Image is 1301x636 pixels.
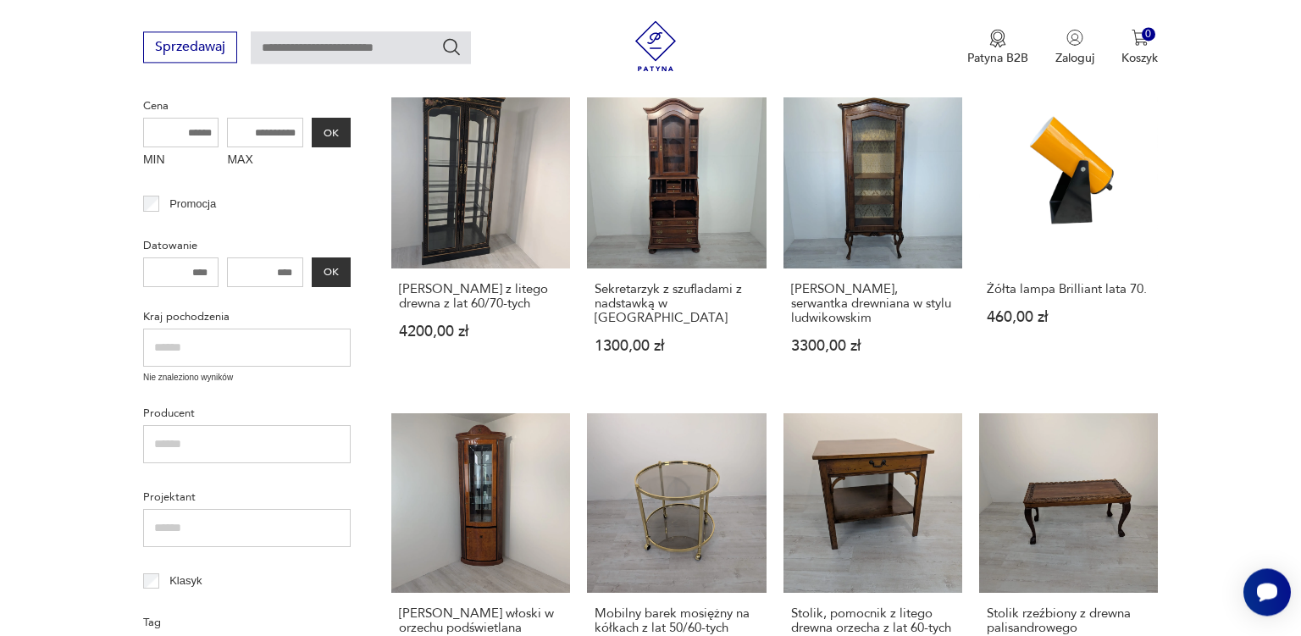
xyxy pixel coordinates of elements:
button: OK [312,257,351,287]
p: Koszyk [1121,50,1158,66]
h3: [PERSON_NAME], serwantka drewniana w stylu ludwikowskim [791,282,955,325]
img: Ikonka użytkownika [1066,29,1083,46]
p: 460,00 zł [987,310,1150,324]
p: Klasyk [169,572,202,590]
iframe: Smartsupp widget button [1243,568,1291,616]
img: Patyna - sklep z meblami i dekoracjami vintage [630,20,681,71]
p: Projektant [143,488,351,506]
label: MIN [143,147,219,174]
img: Ikona medalu [989,29,1006,47]
button: Zaloguj [1055,29,1094,66]
label: MAX [227,147,303,174]
a: Żółta lampa Brilliant lata 70.Żółta lampa Brilliant lata 70.460,00 zł [979,90,1158,386]
button: Sprzedawaj [143,31,237,63]
p: 4200,00 zł [399,324,562,339]
div: 0 [1142,27,1156,41]
button: 0Koszyk [1121,29,1158,66]
a: Sprzedawaj [143,42,237,54]
p: Patyna B2B [967,50,1028,66]
h3: Stolik, pomocnik z litego drewna orzecha z lat 60-tych [791,606,955,635]
p: 3300,00 zł [791,339,955,353]
p: Producent [143,404,351,423]
img: Ikona koszyka [1132,29,1149,46]
h3: [PERSON_NAME] z litego drewna z lat 60/70-tych [399,282,562,311]
a: Witryna, serwantka drewniana w stylu ludwikowskim[PERSON_NAME], serwantka drewniana w stylu ludwi... [783,90,962,386]
p: Cena [143,97,351,115]
h3: Sekretarzyk z szufladami z nadstawką w [GEOGRAPHIC_DATA] [595,282,758,325]
a: Sekretarzyk z szufladami z nadstawką w orzechuSekretarzyk z szufladami z nadstawką w [GEOGRAPHIC_... [587,90,766,386]
button: Szukaj [441,36,462,57]
button: OK [312,118,351,147]
a: Witryna azjatycka z litego drewna z lat 60/70-tych[PERSON_NAME] z litego drewna z lat 60/70-tych4... [391,90,570,386]
p: Zaloguj [1055,50,1094,66]
h3: [PERSON_NAME] włoski w orzechu podświetlana [399,606,562,635]
a: Ikona medaluPatyna B2B [967,29,1028,66]
p: Datowanie [143,236,351,255]
p: 1300,00 zł [595,339,758,353]
h3: Żółta lampa Brilliant lata 70. [987,282,1150,296]
p: Nie znaleziono wyników [143,371,351,384]
p: Tag [143,613,351,632]
p: Promocja [169,195,216,213]
button: Patyna B2B [967,29,1028,66]
p: Kraj pochodzenia [143,307,351,326]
